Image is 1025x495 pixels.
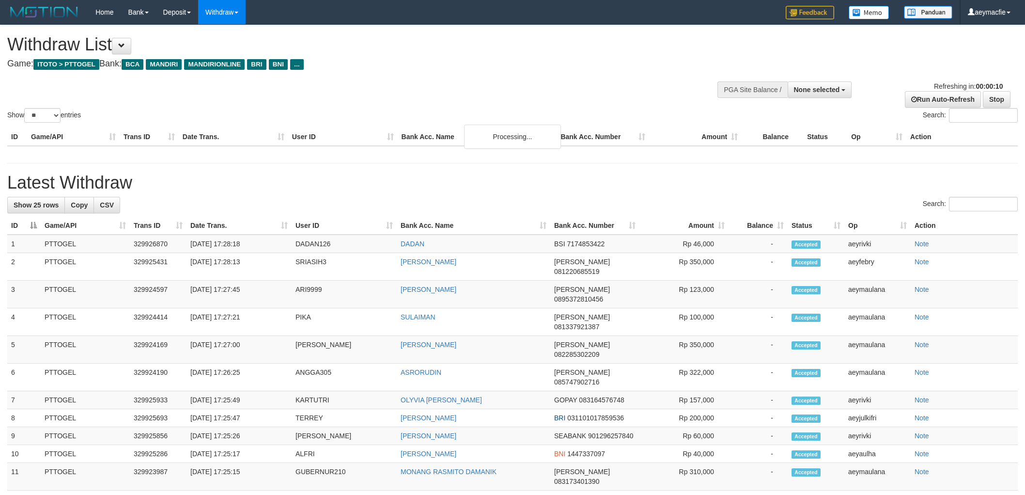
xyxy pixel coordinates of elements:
[792,286,821,294] span: Accepted
[186,281,292,308] td: [DATE] 17:27:45
[27,128,120,146] th: Game/API
[554,378,599,386] span: Copy 085747902716 to clipboard
[915,368,929,376] a: Note
[130,427,186,445] td: 329925856
[186,308,292,336] td: [DATE] 17:27:21
[792,341,821,350] span: Accepted
[915,258,929,266] a: Note
[401,414,456,422] a: [PERSON_NAME]
[7,128,27,146] th: ID
[844,281,911,308] td: aeymaulana
[41,427,130,445] td: PTTOGEL
[401,432,456,440] a: [PERSON_NAME]
[7,253,41,281] td: 2
[554,478,599,485] span: Copy 083173401390 to clipboard
[911,217,1018,235] th: Action
[130,463,186,491] td: 329923987
[186,235,292,253] td: [DATE] 17:28:18
[729,253,788,281] td: -
[554,341,610,349] span: [PERSON_NAME]
[786,6,834,19] img: Feedback.jpg
[923,197,1018,211] label: Search:
[290,59,303,70] span: ...
[7,308,41,336] td: 4
[41,281,130,308] td: PTTOGEL
[401,240,424,248] a: DADAN
[7,35,674,54] h1: Withdraw List
[7,427,41,445] td: 9
[464,125,561,149] div: Processing...
[554,368,610,376] span: [PERSON_NAME]
[401,396,482,404] a: OLYVIA [PERSON_NAME]
[792,432,821,441] span: Accepted
[130,308,186,336] td: 329924414
[401,468,497,476] a: MONANG RASMITO DAMANIK
[934,82,1003,90] span: Refreshing in:
[844,308,911,336] td: aeymaulana
[554,396,577,404] span: GOPAY
[554,313,610,321] span: [PERSON_NAME]
[186,364,292,391] td: [DATE] 17:26:25
[729,445,788,463] td: -
[269,59,288,70] span: BNI
[292,253,397,281] td: SRIASIH3
[717,81,787,98] div: PGA Site Balance /
[915,286,929,293] a: Note
[649,128,742,146] th: Amount
[7,59,674,69] h4: Game: Bank:
[792,369,821,377] span: Accepted
[792,314,821,322] span: Accepted
[292,281,397,308] td: ARI9999
[292,427,397,445] td: [PERSON_NAME]
[130,409,186,427] td: 329925693
[186,253,292,281] td: [DATE] 17:28:13
[401,368,441,376] a: ASRORUDIN
[186,445,292,463] td: [DATE] 17:25:17
[41,217,130,235] th: Game/API: activate to sort column ascending
[398,128,557,146] th: Bank Acc. Name
[557,128,649,146] th: Bank Acc. Number
[401,258,456,266] a: [PERSON_NAME]
[186,427,292,445] td: [DATE] 17:25:26
[186,409,292,427] td: [DATE] 17:25:47
[130,391,186,409] td: 329925933
[7,281,41,308] td: 3
[130,445,186,463] td: 329925286
[7,391,41,409] td: 7
[401,313,435,321] a: SULAIMAN
[292,391,397,409] td: KARTUTRI
[401,341,456,349] a: [PERSON_NAME]
[41,364,130,391] td: PTTOGEL
[554,432,586,440] span: SEABANK
[186,463,292,491] td: [DATE] 17:25:15
[41,336,130,364] td: PTTOGEL
[788,81,852,98] button: None selected
[41,308,130,336] td: PTTOGEL
[729,463,788,491] td: -
[844,409,911,427] td: aeyjulkifri
[7,173,1018,192] h1: Latest Withdraw
[401,286,456,293] a: [PERSON_NAME]
[729,217,788,235] th: Balance: activate to sort column ascending
[915,468,929,476] a: Note
[915,414,929,422] a: Note
[100,201,114,209] span: CSV
[292,308,397,336] td: PIKA
[7,217,41,235] th: ID: activate to sort column descending
[146,59,182,70] span: MANDIRI
[554,286,610,293] span: [PERSON_NAME]
[292,463,397,491] td: GUBERNUR210
[729,308,788,336] td: -
[64,197,94,213] a: Copy
[7,336,41,364] td: 5
[567,414,624,422] span: Copy 031101017859536 to clipboard
[24,108,61,123] select: Showentries
[639,308,729,336] td: Rp 100,000
[915,341,929,349] a: Note
[792,240,821,249] span: Accepted
[844,336,911,364] td: aeymaulana
[844,463,911,491] td: aeymaulana
[41,391,130,409] td: PTTOGEL
[729,281,788,308] td: -
[130,281,186,308] td: 329924597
